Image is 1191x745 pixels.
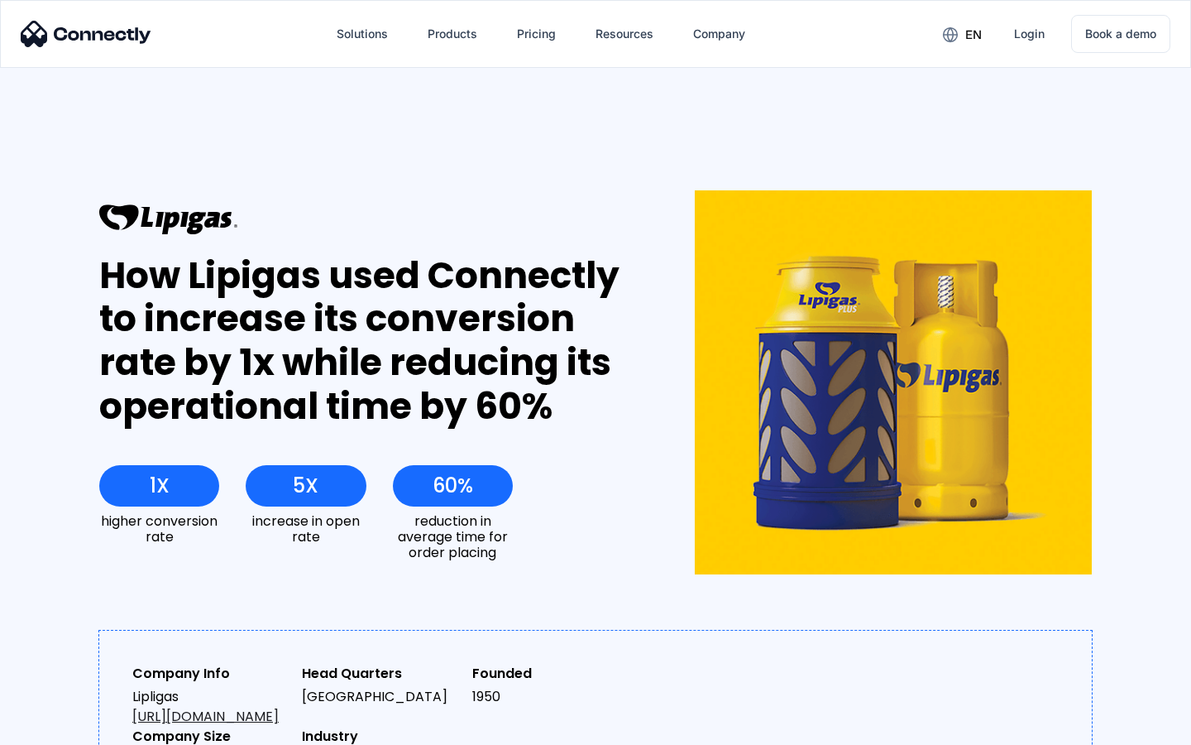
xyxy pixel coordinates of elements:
ul: Language list [33,716,99,739]
a: Login [1001,14,1058,54]
div: 60% [433,474,473,497]
img: Connectly Logo [21,21,151,47]
div: Company Info [132,664,289,684]
div: 1X [150,474,170,497]
div: Pricing [517,22,556,46]
div: Company [693,22,745,46]
div: increase in open rate [246,513,366,545]
div: How Lipigas used Connectly to increase its conversion rate by 1x while reducing its operational t... [99,254,634,429]
div: Login [1014,22,1045,46]
aside: Language selected: English [17,716,99,739]
div: Solutions [337,22,388,46]
a: Pricing [504,14,569,54]
div: Head Quarters [302,664,458,684]
div: 5X [293,474,318,497]
div: Resources [595,22,653,46]
div: [GEOGRAPHIC_DATA] [302,687,458,707]
div: Founded [472,664,629,684]
div: Products [428,22,477,46]
a: [URL][DOMAIN_NAME] [132,707,279,726]
div: 1950 [472,687,629,707]
div: en [965,23,982,46]
a: Book a demo [1071,15,1170,53]
div: Lipligas [132,687,289,727]
div: higher conversion rate [99,513,219,545]
div: reduction in average time for order placing [393,513,513,561]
